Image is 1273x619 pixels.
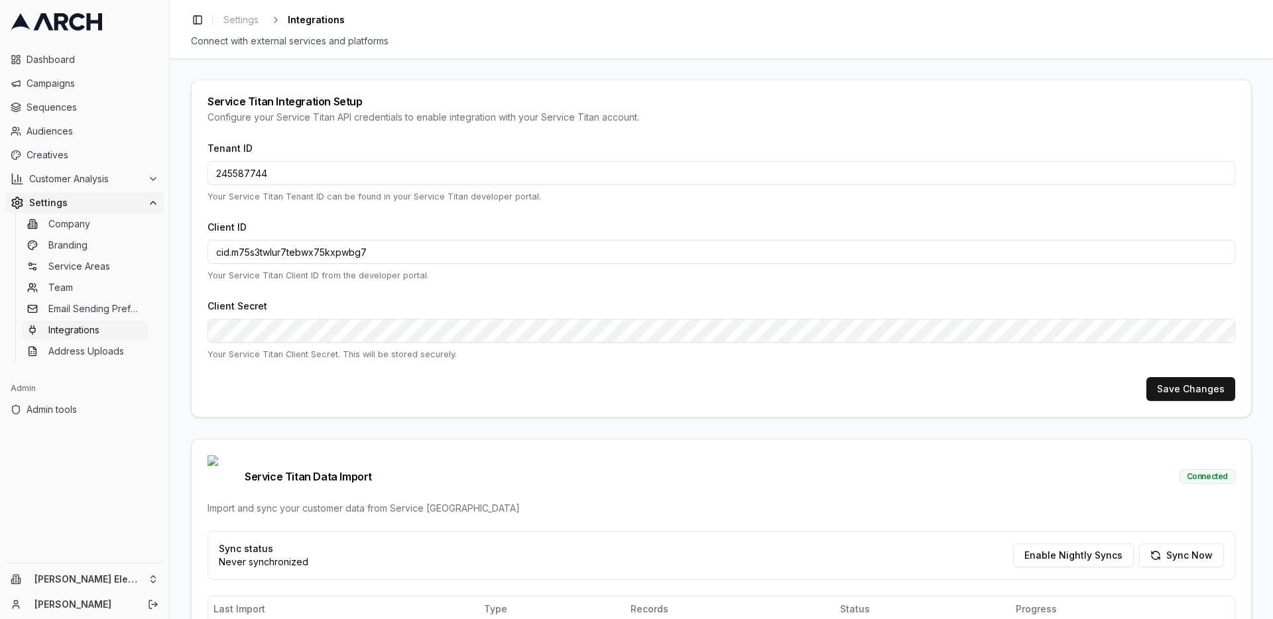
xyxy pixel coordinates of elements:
span: Company [48,217,90,231]
p: Sync status [219,542,308,555]
a: Integrations [22,321,148,339]
div: Service Titan Integration Setup [208,96,1235,107]
a: Team [22,278,148,297]
a: Creatives [5,144,164,166]
button: Enable Nightly Syncs [1013,543,1134,567]
a: Dashboard [5,49,164,70]
span: Service Titan Data Import [208,455,372,498]
div: Admin [5,378,164,399]
span: Creatives [27,148,158,162]
a: Email Sending Preferences [22,300,148,318]
button: Save Changes [1146,377,1235,401]
span: Service Areas [48,260,110,273]
p: Your Service Titan Client ID from the developer portal. [208,269,1235,282]
span: Audiences [27,125,158,138]
a: Sequences [5,97,164,118]
span: Sequences [27,101,158,114]
p: Your Service Titan Tenant ID can be found in your Service Titan developer portal. [208,190,1235,203]
div: Connected [1180,469,1235,484]
span: Campaigns [27,77,158,90]
a: Company [22,215,148,233]
label: Tenant ID [208,142,253,154]
div: Connect with external services and platforms [191,34,1252,48]
input: Enter your Tenant ID [208,161,1235,185]
span: Dashboard [27,53,158,66]
a: Audiences [5,121,164,142]
img: Service Titan logo [208,455,239,498]
nav: breadcrumb [218,11,345,29]
a: Admin tools [5,399,164,420]
span: Settings [29,196,143,209]
span: Email Sending Preferences [48,302,143,315]
span: Admin tools [27,403,158,416]
a: Campaigns [5,73,164,94]
span: Branding [48,239,88,252]
button: Log out [144,595,162,614]
button: Settings [5,192,164,213]
span: Team [48,281,73,294]
a: Settings [218,11,264,29]
label: Client Secret [208,300,267,311]
p: Your Service Titan Client Secret. This will be stored securely. [208,348,1235,361]
button: Sync Now [1139,543,1224,567]
a: Address Uploads [22,342,148,361]
a: [PERSON_NAME] [34,598,133,611]
label: Client ID [208,221,247,233]
span: Integrations [48,323,99,337]
p: Never synchronized [219,555,308,569]
button: [PERSON_NAME] Electric Plumbing Heating Cooling [5,569,164,590]
span: Customer Analysis [29,172,143,186]
div: Configure your Service Titan API credentials to enable integration with your Service Titan account. [208,111,1235,124]
span: Settings [223,13,259,27]
span: Address Uploads [48,345,124,358]
span: Integrations [288,13,345,27]
a: Service Areas [22,257,148,276]
div: Import and sync your customer data from Service [GEOGRAPHIC_DATA] [208,502,1235,515]
a: Branding [22,236,148,254]
button: Customer Analysis [5,168,164,190]
input: Enter your Client ID [208,240,1235,264]
span: [PERSON_NAME] Electric Plumbing Heating Cooling [34,573,143,585]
